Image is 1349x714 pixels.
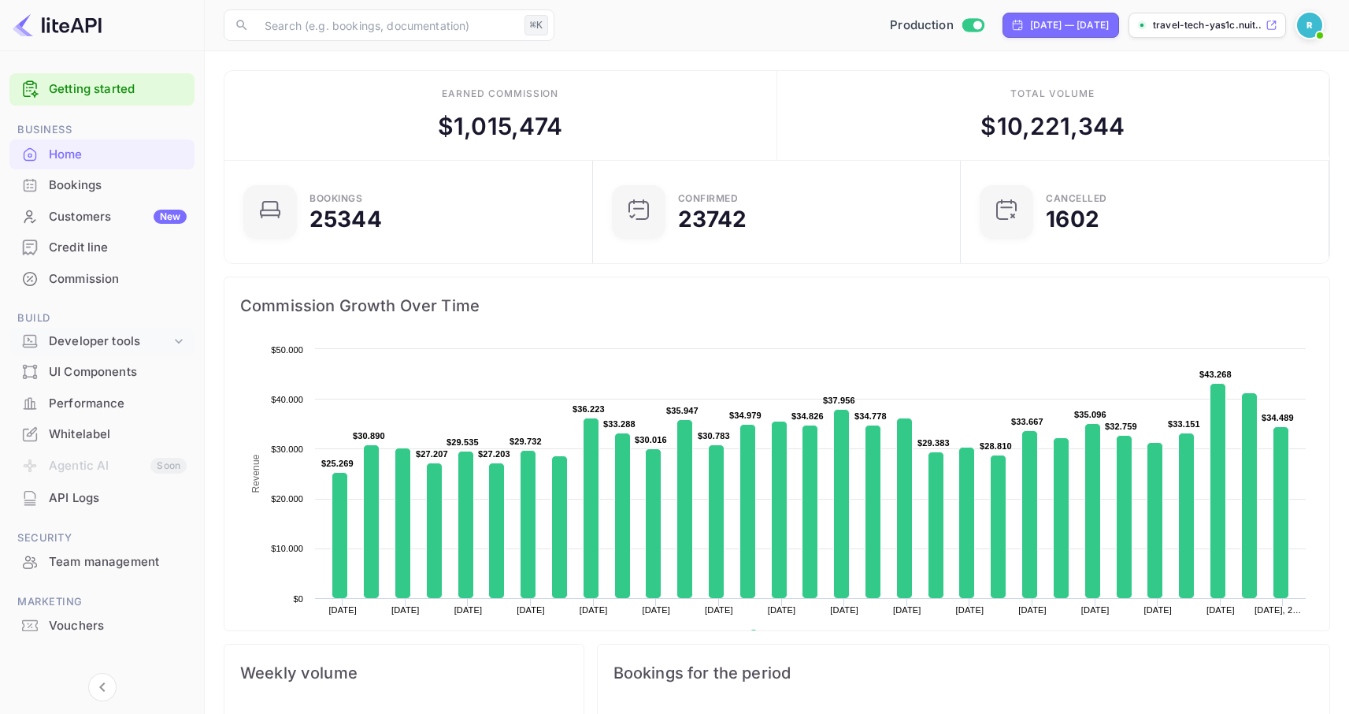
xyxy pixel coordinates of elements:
[823,396,855,405] text: $37.956
[9,389,195,418] a: Performance
[321,459,354,468] text: $25.269
[328,605,357,615] text: [DATE]
[309,194,362,203] div: Bookings
[442,87,558,101] div: Earned commission
[9,264,195,295] div: Commission
[517,605,545,615] text: [DATE]
[1010,87,1095,101] div: Total volume
[49,333,171,351] div: Developer tools
[9,328,195,355] div: Developer tools
[49,426,187,444] div: Whitelabel
[9,202,195,232] div: CustomersNew
[678,194,739,203] div: Confirmed
[9,389,195,419] div: Performance
[9,547,195,576] a: Team management
[447,437,479,447] text: $29.535
[613,660,1314,686] span: Bookings for the period
[678,208,747,230] div: 23742
[1199,370,1232,379] text: $43.268
[1011,417,1043,426] text: $33.667
[830,605,858,615] text: [DATE]
[391,605,420,615] text: [DATE]
[240,293,1314,318] span: Commission Growth Over Time
[573,404,605,414] text: $36.223
[49,80,187,99] a: Getting started
[9,232,195,262] a: Credit line
[49,239,187,257] div: Credit line
[9,357,195,388] div: UI Components
[705,605,733,615] text: [DATE]
[353,431,385,441] text: $30.890
[88,673,117,701] button: Collapse navigation
[980,441,1012,451] text: $28.810
[9,121,195,139] span: Business
[1297,13,1322,38] img: Revolut
[917,438,950,448] text: $29.383
[255,9,518,41] input: Search (e.g. bookings, documentation)
[698,431,730,441] text: $30.783
[271,345,303,355] text: $50.000
[524,15,548,35] div: ⌘K
[729,411,762,420] text: $34.979
[9,232,195,263] div: Credit line
[1262,413,1294,422] text: $34.489
[1143,605,1172,615] text: [DATE]
[438,109,563,144] div: $ 1,015,474
[309,208,382,230] div: 25344
[510,437,542,446] text: $29.732
[9,202,195,231] a: CustomersNew
[1206,605,1235,615] text: [DATE]
[642,605,670,615] text: [DATE]
[9,483,195,514] div: API Logs
[1018,605,1047,615] text: [DATE]
[980,109,1125,144] div: $ 10,221,344
[49,617,187,635] div: Vouchers
[250,454,261,493] text: Revenue
[9,530,195,547] span: Security
[603,419,636,429] text: $33.288
[9,483,195,512] a: API Logs
[9,139,195,169] a: Home
[49,208,187,226] div: Customers
[1168,419,1200,429] text: $33.151
[9,357,195,386] a: UI Components
[854,411,887,421] text: $34.778
[49,146,187,164] div: Home
[154,210,187,224] div: New
[9,611,195,640] a: Vouchers
[893,605,921,615] text: [DATE]
[791,411,824,421] text: $34.826
[9,170,195,199] a: Bookings
[1105,422,1137,431] text: $32.759
[49,270,187,288] div: Commission
[9,264,195,293] a: Commission
[293,594,303,604] text: $0
[9,593,195,611] span: Marketing
[9,419,195,450] div: Whitelabel
[1030,18,1109,32] div: [DATE] — [DATE]
[478,449,510,459] text: $27.203
[9,547,195,578] div: Team management
[9,73,195,106] div: Getting started
[9,170,195,201] div: Bookings
[271,395,303,404] text: $40.000
[1046,194,1107,203] div: CANCELLED
[271,494,303,504] text: $20.000
[49,363,187,381] div: UI Components
[9,419,195,448] a: Whitelabel
[454,605,483,615] text: [DATE]
[768,605,796,615] text: [DATE]
[1046,208,1099,230] div: 1602
[13,13,102,38] img: LiteAPI logo
[9,310,195,327] span: Build
[1153,18,1262,32] p: travel-tech-yas1c.nuit...
[1254,605,1301,615] text: [DATE], 2…
[635,435,667,444] text: $30.016
[49,553,187,571] div: Team management
[49,489,187,508] div: API Logs
[890,17,954,35] span: Production
[9,139,195,170] div: Home
[1002,13,1119,38] div: Click to change the date range period
[580,605,608,615] text: [DATE]
[956,605,984,615] text: [DATE]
